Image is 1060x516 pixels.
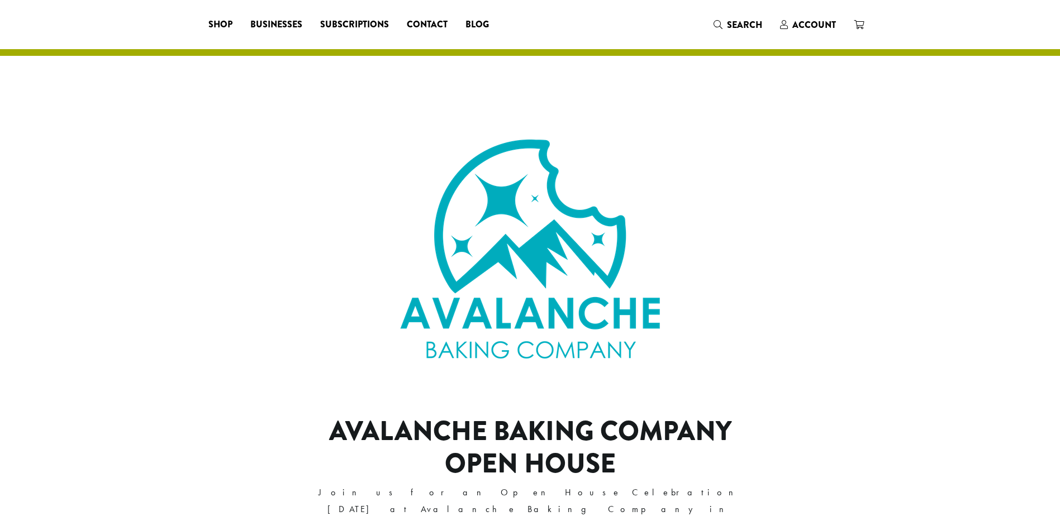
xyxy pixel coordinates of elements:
span: Search [727,18,762,31]
a: Shop [199,16,241,34]
span: Subscriptions [320,18,389,32]
a: Businesses [241,16,311,34]
span: Businesses [250,18,302,32]
h1: Avalanche Baking Company Open House [291,415,769,480]
a: Account [771,16,845,34]
span: Account [792,18,836,31]
span: Contact [407,18,448,32]
a: Blog [457,16,498,34]
a: Subscriptions [311,16,398,34]
span: Blog [465,18,489,32]
a: Search [705,16,771,34]
a: Contact [398,16,457,34]
span: Shop [208,18,232,32]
